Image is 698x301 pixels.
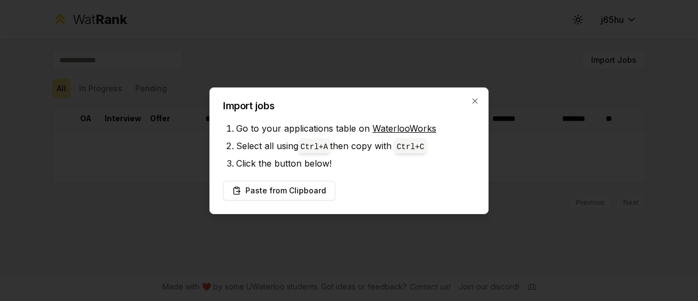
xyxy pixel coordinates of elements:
a: WaterlooWorks [372,123,436,134]
code: Ctrl+ C [396,143,424,151]
code: Ctrl+ A [300,143,328,151]
li: Go to your applications table on [236,120,475,137]
h2: Import jobs [223,101,475,111]
li: Click the button below! [236,155,475,172]
li: Select all using then copy with [236,137,475,155]
button: Paste from Clipboard [223,181,335,200]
